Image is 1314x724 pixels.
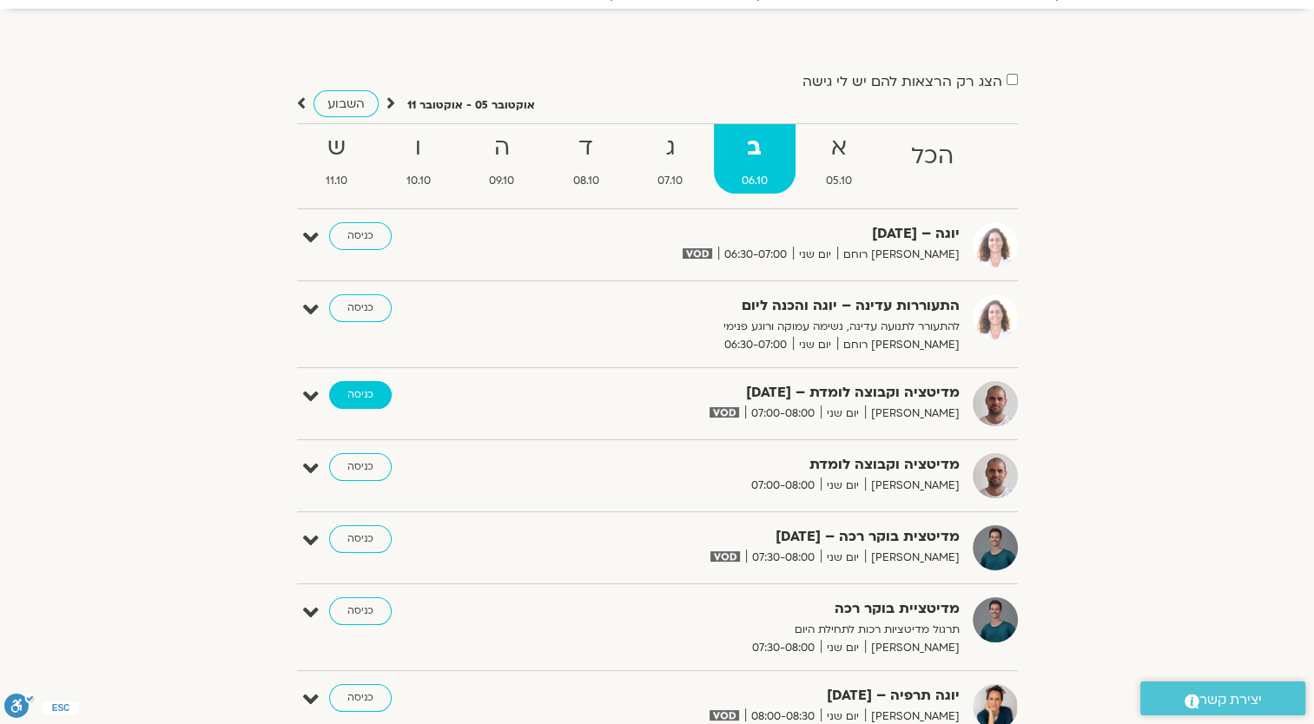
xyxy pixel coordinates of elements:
[714,128,796,168] strong: ב
[534,597,960,621] strong: מדיטציית בוקר רכה
[545,124,627,194] a: ד08.10
[534,318,960,336] p: להתעורר לתנועה עדינה, נשימה עמוקה ורוגע פנימי
[631,172,711,190] span: 07.10
[299,172,376,190] span: 11.10
[710,551,739,562] img: vodicon
[314,90,379,117] a: השבוע
[746,549,821,567] span: 07:30-08:00
[883,124,981,194] a: הכל
[837,336,960,354] span: [PERSON_NAME] רוחם
[329,684,392,712] a: כניסה
[714,172,796,190] span: 06.10
[837,246,960,264] span: [PERSON_NAME] רוחם
[745,405,821,423] span: 07:00-08:00
[718,246,793,264] span: 06:30-07:00
[821,477,865,495] span: יום שני
[793,336,837,354] span: יום שני
[746,639,821,657] span: 07:30-08:00
[299,124,376,194] a: ש11.10
[329,222,392,250] a: כניסה
[799,128,881,168] strong: א
[793,246,837,264] span: יום שני
[865,549,960,567] span: [PERSON_NAME]
[710,407,738,418] img: vodicon
[821,405,865,423] span: יום שני
[534,294,960,318] strong: התעוררות עדינה – יוגה והכנה ליום
[821,549,865,567] span: יום שני
[329,597,392,625] a: כניסה
[534,684,960,708] strong: יוגה תרפיה – [DATE]
[631,124,711,194] a: ג07.10
[821,639,865,657] span: יום שני
[534,621,960,639] p: תרגול מדיטציות רכות לתחילת היום
[799,172,881,190] span: 05.10
[545,172,627,190] span: 08.10
[631,128,711,168] strong: ג
[329,453,392,481] a: כניסה
[534,525,960,549] strong: מדיטצית בוקר רכה – [DATE]
[462,124,543,194] a: ה09.10
[379,124,459,194] a: ו10.10
[534,453,960,477] strong: מדיטציה וקבוצה לומדת
[379,172,459,190] span: 10.10
[865,639,960,657] span: [PERSON_NAME]
[545,128,627,168] strong: ד
[865,405,960,423] span: [PERSON_NAME]
[407,96,535,115] p: אוקטובר 05 - אוקטובר 11
[534,222,960,246] strong: יוגה – [DATE]
[299,128,376,168] strong: ש
[327,95,365,112] span: השבוע
[710,710,738,721] img: vodicon
[802,74,1002,89] label: הצג רק הרצאות להם יש לי גישה
[462,128,543,168] strong: ה
[745,477,821,495] span: 07:00-08:00
[865,477,960,495] span: [PERSON_NAME]
[799,124,881,194] a: א05.10
[718,336,793,354] span: 06:30-07:00
[329,294,392,322] a: כניסה
[683,248,711,259] img: vodicon
[1199,688,1262,712] span: יצירת קשר
[462,172,543,190] span: 09.10
[329,381,392,409] a: כניסה
[1140,681,1305,715] a: יצירת קשר
[883,137,981,176] strong: הכל
[534,381,960,405] strong: מדיטציה וקבוצה לומדת – [DATE]
[329,525,392,553] a: כניסה
[714,124,796,194] a: ב06.10
[379,128,459,168] strong: ו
